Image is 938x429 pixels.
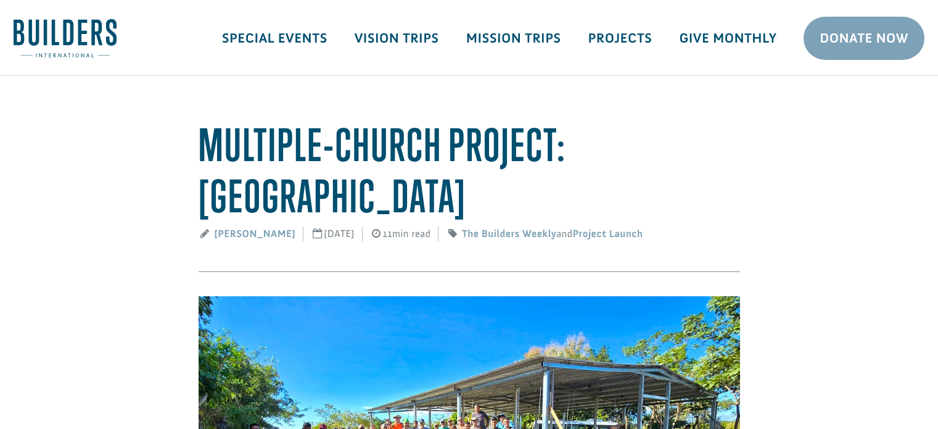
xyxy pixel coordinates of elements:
[804,17,924,60] a: Donate Now
[575,20,666,56] a: Projects
[214,228,295,240] a: [PERSON_NAME]
[665,20,790,56] a: Give Monthly
[573,228,643,240] a: Project Launch
[341,20,453,56] a: Vision Trips
[199,119,740,222] h1: Multiple-Church Project: [GEOGRAPHIC_DATA]
[453,20,575,56] a: Mission Trips
[438,219,651,249] span: and
[462,228,556,240] a: The Builders Weekly
[208,20,341,56] a: Special Events
[303,219,363,249] span: [DATE]
[14,19,117,57] img: Builders International
[362,219,438,249] span: 11min read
